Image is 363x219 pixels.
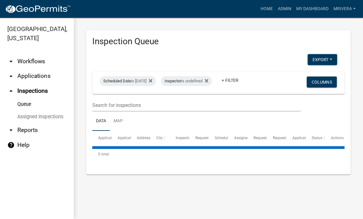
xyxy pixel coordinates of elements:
[176,136,202,140] span: Inspection Type
[103,79,131,83] span: Scheduled Date
[331,136,344,140] span: Actions
[100,76,156,86] div: is [DATE]
[110,111,126,131] a: Map
[217,75,243,86] a: + Filter
[307,76,337,88] button: Columns
[286,131,306,146] datatable-header-cell: Application Description
[92,131,112,146] datatable-header-cell: Application
[248,131,267,146] datatable-header-cell: Requestor Name
[312,136,322,140] span: Status
[258,3,275,15] a: Home
[306,131,325,146] datatable-header-cell: Status
[165,79,181,83] span: Inspector
[92,99,301,111] input: Search for inspections
[189,131,209,146] datatable-header-cell: Requested Date
[7,141,15,149] i: help
[292,136,331,140] span: Application Description
[215,136,241,140] span: Scheduled Time
[150,131,170,146] datatable-header-cell: City
[228,131,247,146] datatable-header-cell: Assigned Inspector
[273,136,301,140] span: Requestor Phone
[7,87,15,95] i: arrow_drop_up
[331,3,358,15] a: mrivera
[170,131,189,146] datatable-header-cell: Inspection Type
[92,36,345,47] h3: Inspection Queue
[131,131,150,146] datatable-header-cell: Address
[137,136,150,140] span: Address
[325,131,345,146] datatable-header-cell: Actions
[156,136,163,140] span: City
[92,111,110,131] a: Data
[112,131,131,146] datatable-header-cell: Application Type
[209,131,228,146] datatable-header-cell: Scheduled Time
[7,58,15,65] i: arrow_drop_down
[7,72,15,80] i: arrow_drop_down
[92,147,345,162] div: 0 total
[98,136,117,140] span: Application
[234,136,266,140] span: Assigned Inspector
[294,3,331,15] a: My Dashboard
[161,76,212,86] div: is undefined
[195,136,221,140] span: Requested Date
[308,54,337,65] button: Export
[7,127,15,134] i: arrow_drop_down
[275,3,294,15] a: Admin
[118,136,146,140] span: Application Type
[253,136,281,140] span: Requestor Name
[267,131,286,146] datatable-header-cell: Requestor Phone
